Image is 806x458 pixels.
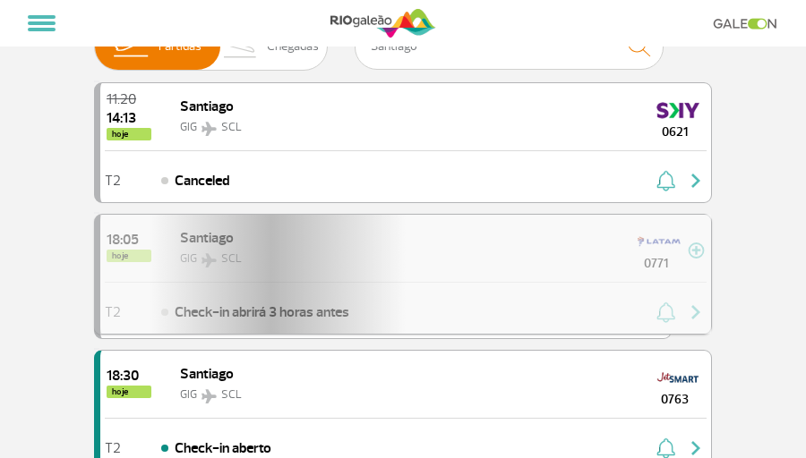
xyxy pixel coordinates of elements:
span: Chegadas [267,23,319,70]
span: 0621 [642,123,707,141]
span: T2 [105,442,121,454]
span: 0763 [642,390,707,409]
span: 2025-08-28 18:30:00 [107,369,151,383]
img: Sky Airline [656,96,699,124]
span: T2 [105,174,121,187]
span: SCL [221,120,242,134]
img: slider-desembarque [214,23,267,70]
span: Partidas [159,23,201,70]
span: 2025-08-28 14:13:00 [107,111,151,125]
img: JetSMART Airlines [656,363,699,392]
img: seta-direita-painel-voo.svg [685,170,707,191]
span: GIG [180,120,197,134]
span: hoje [107,128,151,140]
span: GIG [180,387,197,402]
span: Santiago [180,98,234,115]
span: Canceled [175,170,229,191]
span: 2025-08-28 11:20:00 [107,92,151,106]
img: sino-painel-voo.svg [656,170,675,191]
span: Santiago [180,365,234,383]
img: slider-embarque [102,23,159,70]
span: hoje [107,386,151,398]
span: SCL [221,387,242,402]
